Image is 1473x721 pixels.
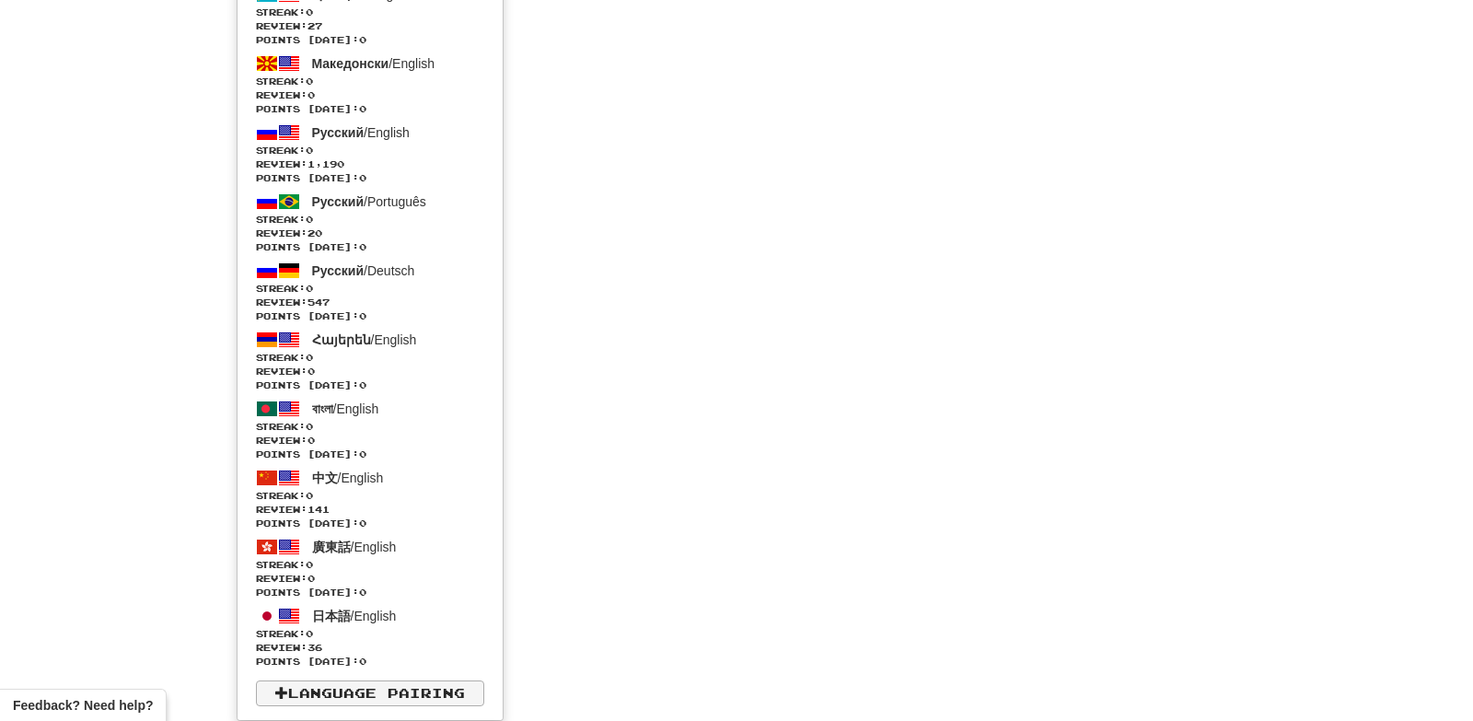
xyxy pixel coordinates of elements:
span: Streak: [256,351,484,365]
span: Streak: [256,213,484,227]
a: 中文/EnglishStreak:0 Review:141Points [DATE]:0 [238,464,503,533]
span: Македонски [312,56,389,71]
span: Review: 0 [256,365,484,378]
span: Points [DATE]: 0 [256,33,484,47]
span: Русский [312,194,365,209]
span: / English [312,540,397,554]
span: 0 [306,76,313,87]
span: / Português [312,194,426,209]
span: বাংলা [312,401,333,416]
span: Points [DATE]: 0 [256,240,484,254]
span: 0 [306,283,313,294]
span: 中文 [312,471,338,485]
span: Points [DATE]: 0 [256,517,484,530]
span: 日本語 [312,609,351,623]
span: Review: 0 [256,88,484,102]
span: / English [312,471,384,485]
a: 日本語/EnglishStreak:0 Review:36Points [DATE]:0 [238,602,503,671]
a: Русский/PortuguêsStreak:0 Review:20Points [DATE]:0 [238,188,503,257]
span: 0 [306,559,313,570]
span: 0 [306,214,313,225]
span: Streak: [256,6,484,19]
a: Language Pairing [256,680,484,706]
span: 0 [306,628,313,639]
span: Streak: [256,282,484,296]
a: 廣東話/EnglishStreak:0 Review:0Points [DATE]:0 [238,533,503,602]
a: Հայերեն/EnglishStreak:0 Review:0Points [DATE]:0 [238,326,503,395]
a: Русский/DeutschStreak:0 Review:547Points [DATE]:0 [238,257,503,326]
span: / English [312,56,435,71]
span: Streak: [256,558,484,572]
span: Streak: [256,144,484,157]
span: / English [312,332,417,347]
span: 0 [306,421,313,432]
span: Streak: [256,627,484,641]
span: Review: 1,190 [256,157,484,171]
span: Review: 547 [256,296,484,309]
a: Русский/EnglishStreak:0 Review:1,190Points [DATE]:0 [238,119,503,188]
span: Points [DATE]: 0 [256,171,484,185]
span: Review: 141 [256,503,484,517]
span: / English [312,401,379,416]
span: Streak: [256,75,484,88]
span: Review: 0 [256,434,484,448]
span: Review: 36 [256,641,484,655]
span: Points [DATE]: 0 [256,655,484,669]
span: / Deutsch [312,263,415,278]
span: Points [DATE]: 0 [256,586,484,599]
span: / English [312,125,410,140]
span: Points [DATE]: 0 [256,448,484,461]
span: 0 [306,352,313,363]
span: Review: 0 [256,572,484,586]
span: 0 [306,6,313,17]
span: Points [DATE]: 0 [256,309,484,323]
span: Հայերեն [312,332,371,347]
span: 0 [306,145,313,156]
span: Points [DATE]: 0 [256,102,484,116]
span: 0 [306,490,313,501]
span: / English [312,609,397,623]
span: Points [DATE]: 0 [256,378,484,392]
span: Open feedback widget [13,696,153,715]
span: Русский [312,125,365,140]
span: Streak: [256,420,484,434]
a: Македонски/EnglishStreak:0 Review:0Points [DATE]:0 [238,50,503,119]
span: 廣東話 [312,540,351,554]
span: Review: 20 [256,227,484,240]
span: Streak: [256,489,484,503]
span: Русский [312,263,365,278]
span: Review: 27 [256,19,484,33]
a: বাংলা/EnglishStreak:0 Review:0Points [DATE]:0 [238,395,503,464]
